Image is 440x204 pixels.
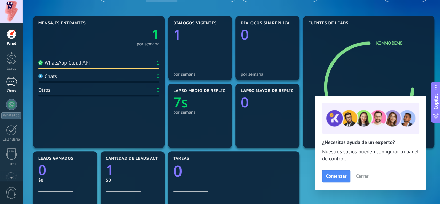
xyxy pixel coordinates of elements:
div: $0 [38,177,92,183]
div: por semana [173,71,227,77]
div: Calendario [1,137,22,142]
text: 0 [241,92,249,112]
span: Fuentes de leads [308,21,349,26]
span: Comenzar [326,174,346,179]
a: 1 [99,25,159,44]
span: Diálogos vigentes [173,21,217,26]
div: 0 [157,73,159,80]
img: WhatsApp Cloud API [38,60,43,65]
div: Chats [38,73,57,80]
div: 0 [157,87,159,93]
div: 1 [157,60,159,66]
a: 0 [173,160,294,182]
button: Cerrar [353,171,371,181]
div: Leads [1,67,22,71]
text: 7s [173,92,188,112]
div: por semana [173,109,227,115]
div: Panel [1,41,22,46]
button: Comenzar [322,170,350,182]
span: Cerrar [356,174,368,179]
h2: ¿Necesitas ayuda de un experto? [322,139,419,146]
div: Chats [1,89,22,93]
div: WhatsApp Cloud API [38,60,90,66]
span: Tareas [173,156,189,161]
div: Listas [1,162,22,166]
span: Copilot [432,93,439,109]
span: Mensajes entrantes [38,21,86,26]
span: Diálogos sin réplica [241,21,290,26]
span: Cantidad de leads activos [106,156,168,161]
a: 1 [106,160,159,179]
span: Lapso mayor de réplica [241,89,296,93]
div: por semana [137,42,159,46]
span: Nuestros socios pueden configurar tu panel de control. [322,149,419,163]
a: Kommo Demo [376,40,402,46]
span: Lapso medio de réplica [173,89,228,93]
text: 1 [106,160,114,179]
div: $0 [106,177,159,183]
text: 1 [173,25,181,44]
text: 0 [241,25,249,44]
text: 0 [38,160,46,179]
div: por semana [241,71,294,77]
span: Leads ganados [38,156,73,161]
div: WhatsApp [1,112,21,119]
a: 0 [38,160,92,179]
text: 0 [173,160,182,182]
div: Otros [38,87,50,93]
text: 1 [152,25,159,44]
img: Chats [38,74,43,78]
